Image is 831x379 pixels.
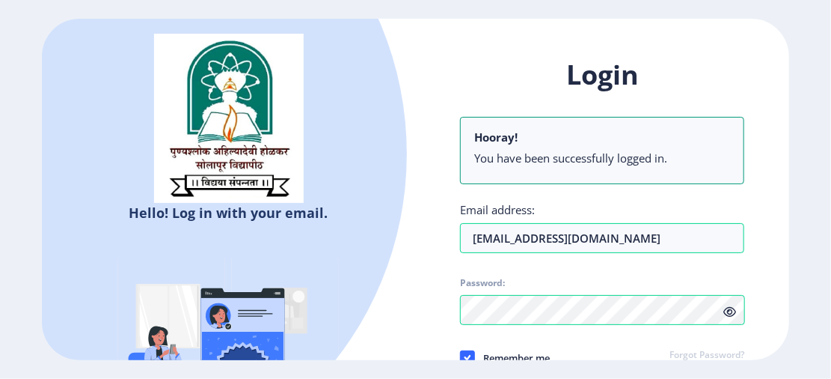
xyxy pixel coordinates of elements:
[669,349,744,363] a: Forgot Password?
[474,130,518,145] b: Hooray!
[460,57,744,93] h1: Login
[154,34,304,203] img: sulogo.png
[460,202,535,217] label: Email address:
[460,277,505,289] label: Password:
[475,349,550,367] span: Remember me
[460,223,744,253] input: Email address
[474,151,730,166] li: You have been successfully logged in.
